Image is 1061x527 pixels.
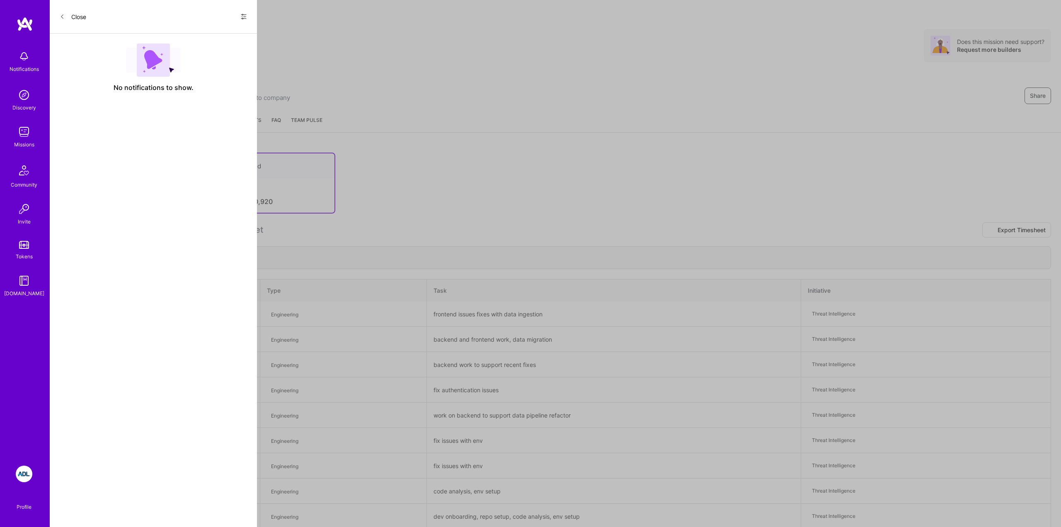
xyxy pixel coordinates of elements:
[18,217,31,226] div: Invite
[16,124,32,140] img: teamwork
[17,503,31,510] div: Profile
[16,87,32,103] img: discovery
[126,44,181,77] img: empty
[12,103,36,112] div: Discovery
[14,140,34,149] div: Missions
[19,241,29,249] img: tokens
[16,466,32,482] img: ADL: Technology Modernization Sprint 1
[4,289,44,298] div: [DOMAIN_NAME]
[11,180,37,189] div: Community
[16,252,33,261] div: Tokens
[14,494,34,510] a: Profile
[14,466,34,482] a: ADL: Technology Modernization Sprint 1
[17,17,33,32] img: logo
[114,83,194,92] span: No notifications to show.
[16,272,32,289] img: guide book
[14,160,34,180] img: Community
[60,10,86,23] button: Close
[16,201,32,217] img: Invite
